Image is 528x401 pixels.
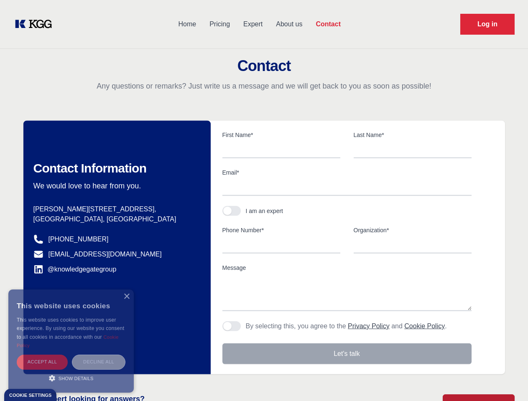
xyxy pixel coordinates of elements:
h2: Contact Information [33,161,197,176]
label: Organization* [354,226,472,234]
a: Request Demo [460,14,515,35]
a: Cookie Policy [404,322,445,330]
p: We would love to hear from you. [33,181,197,191]
h2: Contact [10,58,518,74]
div: This website uses cookies [17,296,125,316]
a: KOL Knowledge Platform: Talk to Key External Experts (KEE) [13,18,59,31]
div: I am an expert [246,207,283,215]
p: [PERSON_NAME][STREET_ADDRESS], [33,204,197,214]
button: Let's talk [222,343,472,364]
a: [EMAIL_ADDRESS][DOMAIN_NAME] [48,249,162,259]
a: Home [171,13,203,35]
label: Email* [222,168,472,177]
label: Message [222,264,472,272]
div: Close [123,294,130,300]
div: Show details [17,374,125,382]
span: Show details [59,376,94,381]
p: [GEOGRAPHIC_DATA], [GEOGRAPHIC_DATA] [33,214,197,224]
iframe: Chat Widget [486,361,528,401]
a: Pricing [203,13,237,35]
label: Last Name* [354,131,472,139]
a: Expert [237,13,269,35]
a: About us [269,13,309,35]
a: [PHONE_NUMBER] [48,234,109,244]
label: Phone Number* [222,226,340,234]
div: Cookie settings [9,393,51,398]
div: Decline all [72,355,125,369]
a: @knowledgegategroup [33,264,117,274]
p: Any questions or remarks? Just write us a message and we will get back to you as soon as possible! [10,81,518,91]
a: Contact [309,13,347,35]
label: First Name* [222,131,340,139]
span: This website uses cookies to improve user experience. By using our website you consent to all coo... [17,317,124,340]
div: Accept all [17,355,68,369]
p: By selecting this, you agree to the and . [246,321,447,331]
a: Cookie Policy [17,335,119,348]
a: Privacy Policy [348,322,390,330]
